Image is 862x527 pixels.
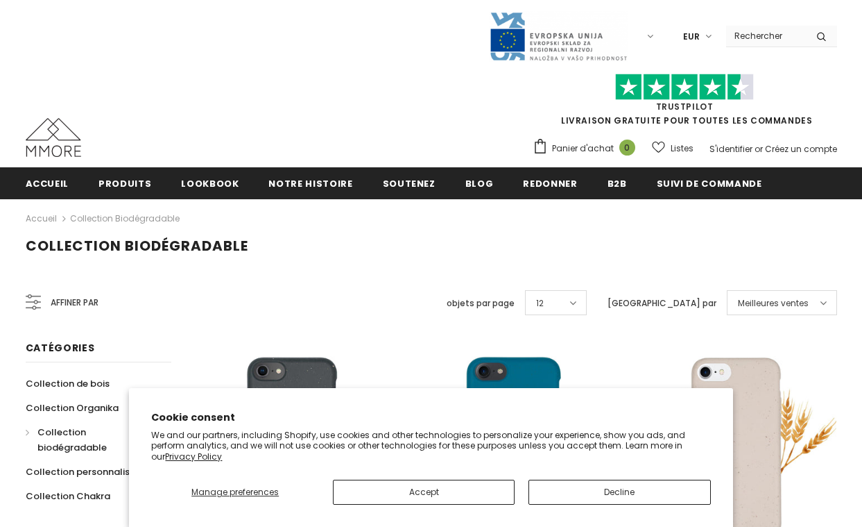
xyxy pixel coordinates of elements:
span: Collection biodégradable [26,236,248,256]
a: Créez un compte [765,143,837,155]
a: Blog [465,167,494,199]
a: Collection Chakra [26,484,110,508]
a: Produits [98,167,151,199]
a: Accueil [26,167,69,199]
a: Collection biodégradable [70,212,180,224]
label: objets par page [447,296,515,310]
span: 0 [619,140,635,156]
a: Listes [652,136,693,160]
span: Blog [465,177,494,190]
span: Catégories [26,341,95,355]
a: Panier d'achat 0 [533,138,642,159]
a: Suivi de commande [657,167,762,199]
span: Collection de bois [26,377,110,390]
p: We and our partners, including Shopify, use cookies and other technologies to personalize your ex... [151,430,710,462]
span: Affiner par [51,295,98,310]
span: Collection Chakra [26,490,110,503]
span: Meilleures ventes [738,296,809,310]
span: soutenez [383,177,436,190]
a: Javni Razpis [489,30,628,42]
span: Lookbook [181,177,239,190]
span: Redonner [523,177,577,190]
span: LIVRAISON GRATUITE POUR TOUTES LES COMMANDES [533,80,837,126]
button: Decline [528,480,710,505]
input: Search Site [726,26,806,46]
span: or [755,143,763,155]
button: Accept [333,480,515,505]
a: Collection biodégradable [26,420,156,460]
a: Accueil [26,210,57,227]
a: soutenez [383,167,436,199]
a: Privacy Policy [165,451,222,462]
span: Collection personnalisée [26,465,141,478]
span: Listes [671,142,693,156]
a: Redonner [523,167,577,199]
span: Accueil [26,177,69,190]
button: Manage preferences [151,480,318,505]
span: Produits [98,177,151,190]
h2: Cookie consent [151,410,710,425]
a: Collection personnalisée [26,460,141,484]
a: B2B [607,167,627,199]
a: Lookbook [181,167,239,199]
img: Faites confiance aux étoiles pilotes [615,74,754,101]
a: Collection Organika [26,396,119,420]
span: 12 [536,296,544,310]
span: B2B [607,177,627,190]
span: Suivi de commande [657,177,762,190]
span: Collection Organika [26,401,119,415]
span: Collection biodégradable [37,426,107,454]
span: Manage preferences [191,486,279,498]
span: Panier d'achat [552,142,614,156]
span: EUR [683,30,700,44]
a: S'identifier [709,143,752,155]
img: Cas MMORE [26,118,81,157]
a: Collection de bois [26,371,110,396]
img: Javni Razpis [489,11,628,62]
a: TrustPilot [656,101,714,112]
a: Notre histoire [268,167,352,199]
label: [GEOGRAPHIC_DATA] par [607,296,716,310]
span: Notre histoire [268,177,352,190]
